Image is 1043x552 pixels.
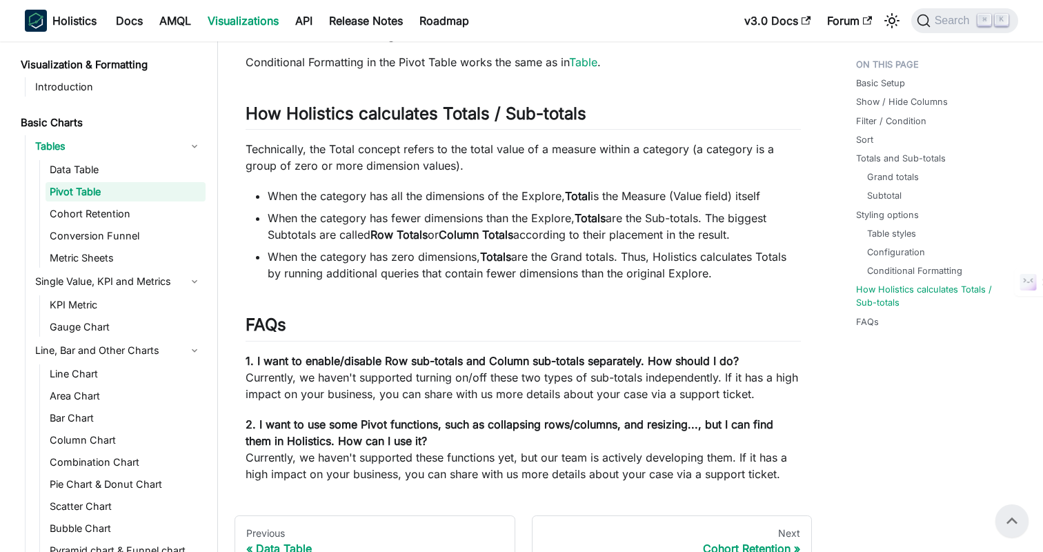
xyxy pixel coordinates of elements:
[544,527,801,540] div: Next
[268,188,801,204] li: When the category has all the dimensions of the Explore, is the Measure (Value field) itself
[565,189,590,203] strong: Total
[856,77,905,90] a: Basic Setup
[856,283,1010,309] a: How Holistics calculates Totals / Sub-totals
[11,41,218,552] nav: Docs sidebar
[995,14,1009,26] kbd: K
[151,10,199,32] a: AMQL
[17,55,206,75] a: Visualization & Formatting
[46,226,206,246] a: Conversion Funnel
[867,246,925,259] a: Configuration
[867,264,962,277] a: Conditional Formatting
[31,270,206,293] a: Single Value, KPI and Metrics
[246,527,504,540] div: Previous
[370,228,428,241] strong: Row Totals
[46,386,206,406] a: Area Chart
[856,315,879,328] a: FAQs
[46,519,206,538] a: Bubble Chart
[108,10,151,32] a: Docs
[268,248,801,282] li: When the category has zero dimensions, are the Grand totals. Thus, Holistics calculates Totals by...
[246,103,801,130] h2: How Holistics calculates Totals / Sub-totals
[819,10,880,32] a: Forum
[46,295,206,315] a: KPI Metric
[411,10,477,32] a: Roadmap
[867,170,919,184] a: Grand totals
[46,408,206,428] a: Bar Chart
[931,14,978,27] span: Search
[246,141,801,174] p: Technically, the Total concept refers to the total value of a measure within a category (a catego...
[867,227,916,240] a: Table styles
[25,10,47,32] img: Holistics
[246,54,801,70] p: Conditional Formatting in the Pivot Table works the same as in .
[46,248,206,268] a: Metric Sheets
[31,339,206,362] a: Line, Bar and Other Charts
[25,10,97,32] a: HolisticsHolistics
[246,353,801,402] p: Currently, we haven't supported turning on/off these two types of sub-totals independently. If it...
[856,152,946,165] a: Totals and Sub-totals
[856,115,926,128] a: Filter / Condition
[46,364,206,384] a: Line Chart
[246,417,773,448] strong: 2. I want to use some Pivot functions, such as collapsing rows/columns, and resizing..., but I ca...
[439,228,513,241] strong: Column Totals
[321,10,411,32] a: Release Notes
[46,497,206,516] a: Scatter Chart
[856,208,919,221] a: Styling options
[995,504,1029,538] button: Scroll back to top
[246,315,801,341] h2: FAQs
[46,160,206,179] a: Data Table
[31,135,206,157] a: Tables
[46,317,206,337] a: Gauge Chart
[46,431,206,450] a: Column Chart
[246,416,801,482] p: Currently, we haven't supported these functions yet, but our team is actively developing them. If...
[31,77,206,97] a: Introduction
[575,211,606,225] strong: Totals
[246,354,739,368] strong: 1. I want to enable/disable Row sub-totals and Column sub-totals separately. How should I do?
[52,12,97,29] b: Holistics
[881,10,903,32] button: Switch between dark and light mode (currently light mode)
[268,210,801,243] li: When the category has fewer dimensions than the Explore, are the Sub-totals. The biggest Subtotal...
[46,453,206,472] a: Combination Chart
[736,10,819,32] a: v3.0 Docs
[569,55,597,69] a: Table
[867,189,902,202] a: Subtotal
[199,10,287,32] a: Visualizations
[856,133,873,146] a: Sort
[911,8,1018,33] button: Search (Command+K)
[46,182,206,201] a: Pivot Table
[46,204,206,224] a: Cohort Retention
[856,95,948,108] a: Show / Hide Columns
[17,113,206,132] a: Basic Charts
[287,10,321,32] a: API
[480,250,511,264] strong: Totals
[977,14,991,26] kbd: ⌘
[46,475,206,494] a: Pie Chart & Donut Chart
